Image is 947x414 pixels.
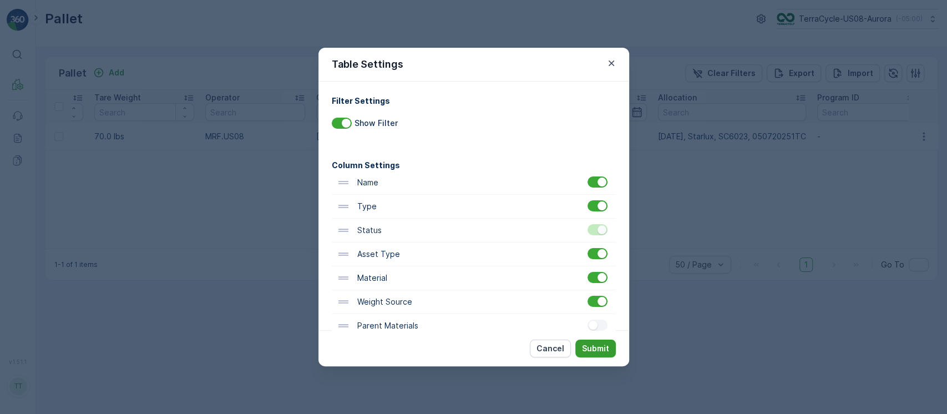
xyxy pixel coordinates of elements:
[355,249,400,260] p: Asset Type
[536,343,564,354] p: Cancel
[332,243,616,266] div: Asset Type
[332,195,616,219] div: Type
[582,343,609,354] p: Submit
[530,340,571,357] button: Cancel
[332,57,403,72] p: Table Settings
[355,177,378,188] p: Name
[332,95,616,107] h4: Filter Settings
[355,272,387,284] p: Material
[332,314,616,338] div: Parent Materials
[355,201,377,212] p: Type
[332,159,616,171] h4: Column Settings
[575,340,616,357] button: Submit
[332,266,616,290] div: Material
[332,171,616,195] div: Name
[355,225,382,236] p: Status
[332,290,616,314] div: Weight Source
[355,118,398,129] p: Show Filter
[332,219,616,243] div: Status
[355,320,418,331] p: Parent Materials
[355,296,412,307] p: Weight Source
